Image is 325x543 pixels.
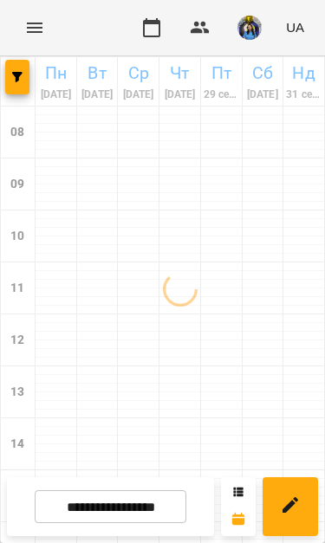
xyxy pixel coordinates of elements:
h6: [DATE] [80,87,115,103]
img: d1dec607e7f372b62d1bb04098aa4c64.jpeg [237,16,262,40]
h6: Нд [286,60,322,87]
h6: Пн [38,60,74,87]
h6: 08 [10,123,24,142]
button: Menu [14,7,55,48]
h6: 09 [10,175,24,194]
h6: 14 [10,435,24,454]
h6: Сб [245,60,281,87]
h6: Вт [80,60,115,87]
h6: 11 [10,279,24,298]
h6: [DATE] [245,87,281,103]
h6: 31 серп [286,87,322,103]
h6: [DATE] [162,87,198,103]
h6: [DATE] [120,87,156,103]
h6: Пт [204,60,239,87]
span: UA [286,18,304,36]
h6: [DATE] [38,87,74,103]
button: UA [279,11,311,43]
h6: Ср [120,60,156,87]
h6: 12 [10,331,24,350]
h6: Чт [162,60,198,87]
h6: 13 [10,383,24,402]
h6: 10 [10,227,24,246]
h6: 29 серп [204,87,239,103]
